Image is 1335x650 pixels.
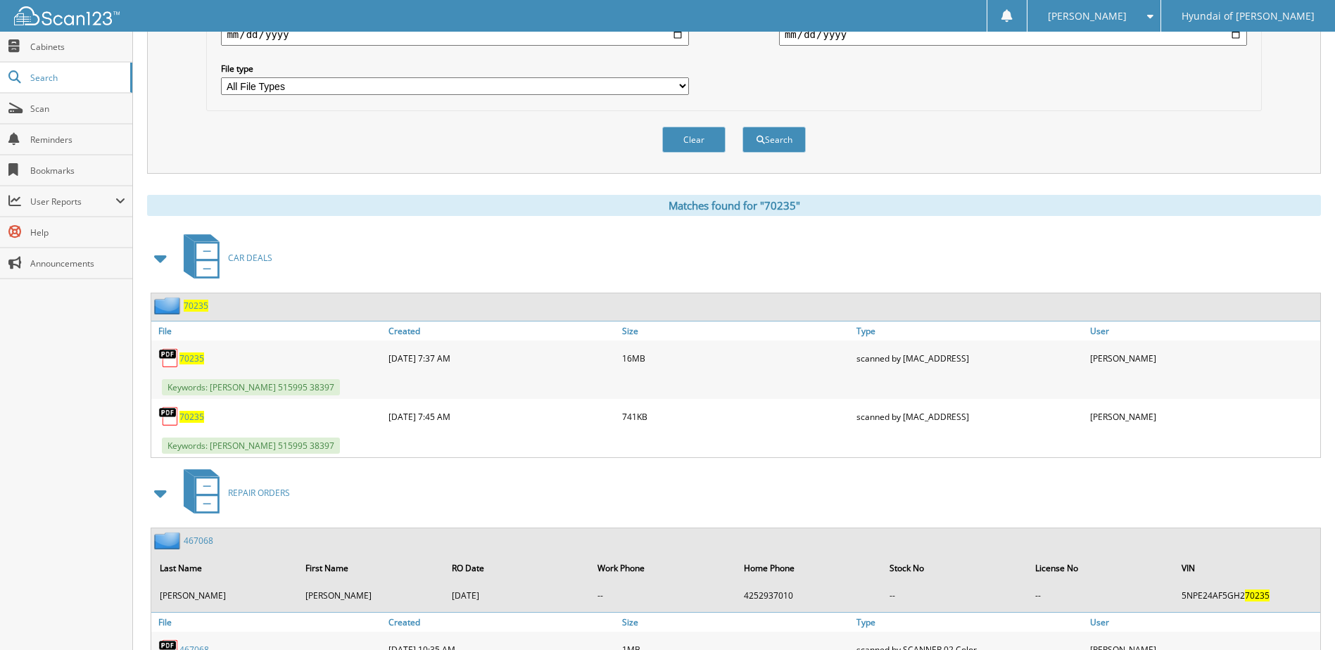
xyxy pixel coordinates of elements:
div: [DATE] 7:37 AM [385,344,619,372]
span: 70235 [1245,590,1270,601]
span: Announcements [30,257,125,269]
button: Search [742,127,806,153]
input: start [221,23,689,46]
div: [PERSON_NAME] [1087,344,1320,372]
a: User [1087,321,1320,340]
td: 5NPE24AF5GH2 [1175,584,1319,607]
th: Last Name [153,554,297,582]
span: User Reports [30,196,115,208]
span: Keywords: [PERSON_NAME] 515995 38397 [162,379,340,395]
a: Created [385,613,619,632]
div: Matches found for "70235" [147,195,1321,216]
th: Work Phone [590,554,735,582]
th: License No [1028,554,1172,582]
div: 741KB [619,402,852,431]
img: scan123-logo-white.svg [14,6,120,25]
th: VIN [1175,554,1319,582]
img: folder2.png [154,532,184,549]
td: 4252937010 [737,584,881,607]
a: 70235 [184,300,208,312]
th: Stock No [882,554,1027,582]
a: 70235 [179,411,204,423]
a: Created [385,321,619,340]
span: Cabinets [30,41,125,53]
a: REPAIR ORDERS [175,465,290,521]
a: User [1087,613,1320,632]
span: [PERSON_NAME] [1048,12,1127,20]
div: scanned by [MAC_ADDRESS] [853,344,1087,372]
span: Bookmarks [30,165,125,177]
td: -- [882,584,1027,607]
span: Keywords: [PERSON_NAME] 515995 38397 [162,438,340,454]
div: [DATE] 7:45 AM [385,402,619,431]
a: Size [619,613,852,632]
span: Help [30,227,125,238]
a: 70235 [179,352,204,364]
span: Scan [30,103,125,115]
span: Reminders [30,134,125,146]
td: -- [1028,584,1172,607]
div: [PERSON_NAME] [1087,402,1320,431]
span: Search [30,72,123,84]
a: File [151,613,385,632]
th: RO Date [445,554,589,582]
a: File [151,321,385,340]
span: Hyundai of [PERSON_NAME] [1182,12,1315,20]
a: Type [853,613,1087,632]
div: 16MB [619,344,852,372]
td: [DATE] [445,584,589,607]
a: CAR DEALS [175,230,272,286]
span: REPAIR ORDERS [228,487,290,499]
span: CAR DEALS [228,252,272,264]
a: 467068 [184,535,213,547]
td: -- [590,584,735,607]
a: Size [619,321,852,340]
td: [PERSON_NAME] [298,584,443,607]
img: PDF.png [158,406,179,427]
a: Type [853,321,1087,340]
img: PDF.png [158,348,179,369]
img: folder2.png [154,297,184,314]
th: Home Phone [737,554,881,582]
th: First Name [298,554,443,582]
iframe: Chat Widget [1265,582,1335,650]
button: Clear [662,127,726,153]
div: scanned by [MAC_ADDRESS] [853,402,1087,431]
td: [PERSON_NAME] [153,584,297,607]
label: File type [221,63,689,75]
input: end [779,23,1247,46]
